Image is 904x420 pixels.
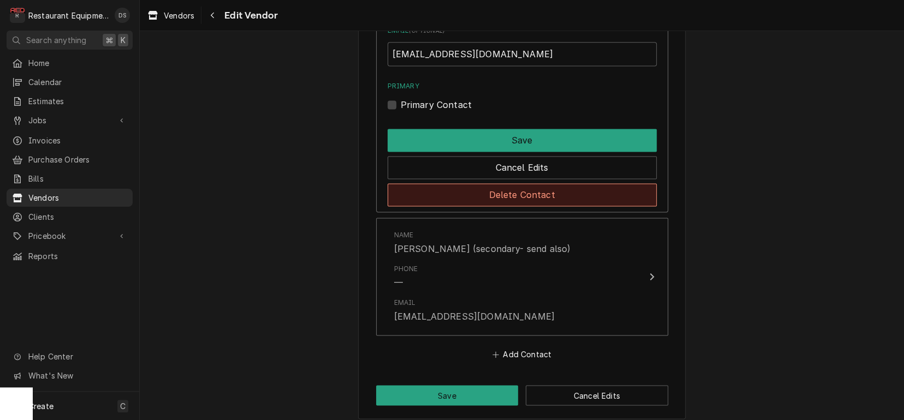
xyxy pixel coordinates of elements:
div: Button Group Row [388,152,657,179]
span: Vendors [164,10,194,21]
span: Edit Vendor [221,8,278,23]
a: Clients [7,208,133,226]
a: Invoices [7,131,133,149]
label: Primary Contact [401,98,472,111]
span: Create [28,401,53,411]
button: Cancel Edits [526,385,668,405]
div: Button Group [376,385,668,405]
span: Reports [28,250,127,262]
div: Email [394,298,555,323]
a: Go to What's New [7,367,133,385]
a: Vendors [143,7,199,25]
div: Primary [388,81,657,111]
div: Button Group Row [388,124,657,152]
button: Save [376,385,519,405]
button: Add Contact [490,347,553,362]
div: Button Group Row [376,385,668,405]
a: Home [7,54,133,72]
span: Calendar [28,76,127,88]
span: ⌘ [105,34,113,46]
span: Help Center [28,351,126,362]
span: C [120,400,126,412]
span: Bills [28,173,127,184]
button: Navigate back [204,7,221,24]
div: Button Group [388,124,657,206]
span: Search anything [26,34,86,46]
span: What's New [28,370,126,381]
div: Restaurant Equipment Diagnostics's Avatar [10,8,25,23]
a: Estimates [7,92,133,110]
span: Clients [28,211,127,223]
a: Go to Jobs [7,111,133,129]
span: Vendors [28,192,127,203]
a: Vendors [7,189,133,207]
span: Purchase Orders [28,154,127,165]
a: Reports [7,247,133,265]
button: Delete Contact [388,183,657,206]
div: DS [115,8,130,23]
div: Name [394,230,571,255]
div: Email [388,26,657,66]
span: Home [28,57,127,69]
a: Purchase Orders [7,151,133,169]
div: Phone [394,264,418,274]
a: Go to Help Center [7,347,133,365]
a: Calendar [7,73,133,91]
span: Jobs [28,115,111,126]
label: Primary [388,81,657,91]
div: R [10,8,25,23]
span: Invoices [28,135,127,146]
button: Cancel Edits [388,156,657,179]
div: [PERSON_NAME] (secondary- send also) [394,242,571,255]
button: Search anything⌘K [7,31,133,50]
div: Derek Stewart's Avatar [115,8,130,23]
button: Update Contact [376,218,668,336]
div: Button Group Row [388,179,657,206]
div: Email [394,298,416,308]
span: K [121,34,126,46]
span: Estimates [28,95,127,107]
button: Save [388,129,657,152]
div: [EMAIL_ADDRESS][DOMAIN_NAME] [394,310,555,323]
a: Bills [7,170,133,188]
span: Pricebook [28,230,111,242]
a: Go to Pricebook [7,227,133,245]
div: Name [394,230,414,240]
div: Phone [394,264,418,289]
div: Restaurant Equipment Diagnostics [28,10,109,21]
div: — [394,276,403,289]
